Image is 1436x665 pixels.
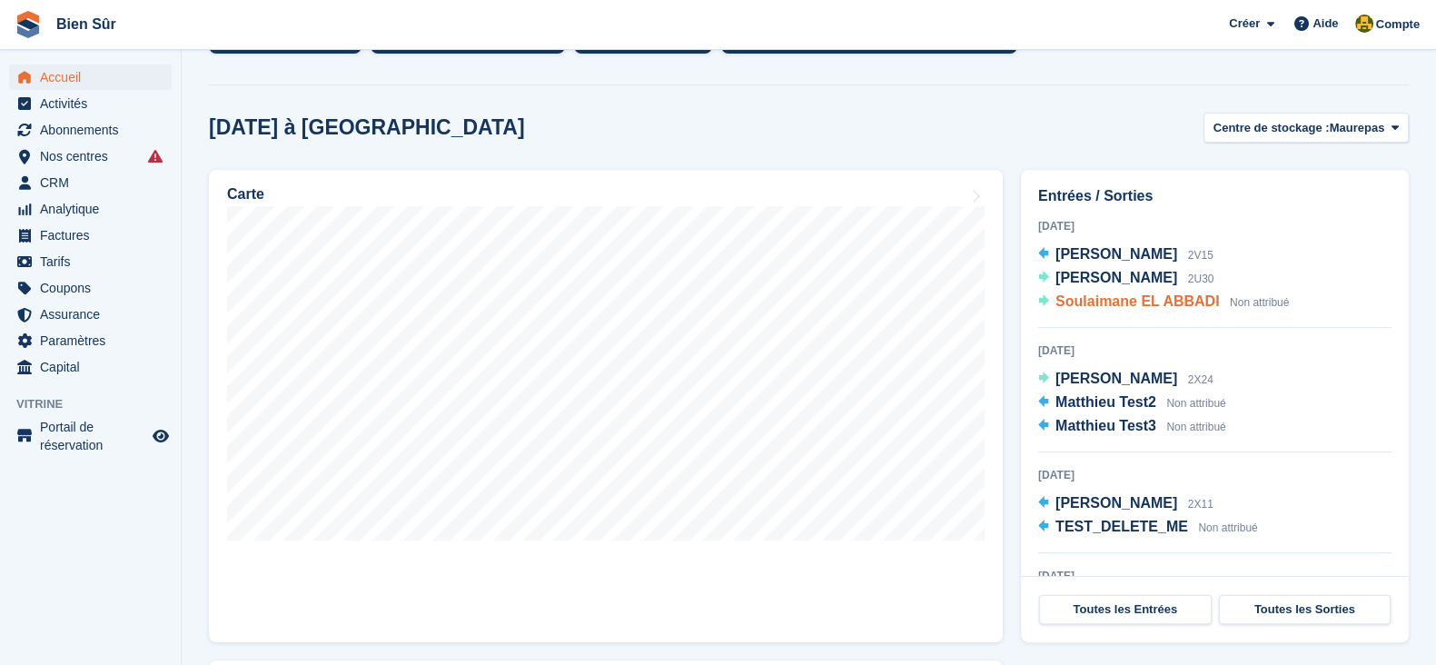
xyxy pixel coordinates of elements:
i: Des échecs de synchronisation des entrées intelligentes se sont produits [148,149,163,164]
span: 2V15 [1188,249,1213,262]
button: Centre de stockage : Maurepas [1203,113,1409,143]
a: Bien Sûr [49,9,124,39]
a: menu [9,196,172,222]
a: [PERSON_NAME] 2U30 [1038,267,1213,291]
a: TEST_DELETE_ME Non attribué [1038,516,1258,540]
h2: Entrées / Sorties [1038,185,1391,207]
span: TEST_DELETE_ME [1055,519,1188,534]
a: [PERSON_NAME] 2X24 [1038,368,1213,392]
div: [DATE] [1038,342,1391,359]
a: Boutique d'aperçu [150,425,172,447]
span: Paramètres [40,328,149,353]
span: Aide [1312,15,1338,33]
a: Carte [209,170,1003,642]
a: menu [9,249,172,274]
span: [PERSON_NAME] [1055,270,1177,285]
span: Matthieu Test3 [1055,418,1156,433]
a: menu [9,275,172,301]
a: menu [9,91,172,116]
div: [DATE] [1038,467,1391,483]
span: Capital [40,354,149,380]
a: menu [9,65,172,90]
span: Soulaimane EL ABBADI [1055,293,1219,309]
span: 2X11 [1188,498,1213,511]
span: [PERSON_NAME] [1055,371,1177,386]
span: [PERSON_NAME] [1055,246,1177,262]
span: 2X24 [1188,373,1213,386]
span: Créer [1229,15,1260,33]
span: Compte [1376,15,1420,34]
span: Non attribué [1166,397,1225,410]
span: 2U30 [1188,273,1214,285]
a: menu [9,117,172,143]
a: menu [9,328,172,353]
h2: Carte [227,186,264,203]
span: Factures [40,223,149,248]
span: CRM [40,170,149,195]
span: Maurepas [1330,119,1385,137]
a: Toutes les Sorties [1219,595,1391,624]
span: Non attribué [1198,521,1257,534]
a: menu [9,144,172,169]
a: Matthieu Test3 Non attribué [1038,415,1226,439]
span: Assurance [40,302,149,327]
a: Matthieu Test2 Non attribué [1038,392,1226,415]
a: menu [9,170,172,195]
span: Tarifs [40,249,149,274]
span: Non attribué [1230,296,1289,309]
span: Portail de réservation [40,418,149,454]
span: [PERSON_NAME] [1055,495,1177,511]
a: menu [9,302,172,327]
img: Fatima Kelaaoui [1355,15,1373,33]
a: [PERSON_NAME] 2V15 [1038,243,1213,267]
a: [PERSON_NAME] 2X11 [1038,492,1213,516]
span: Centre de stockage : [1213,119,1330,137]
span: Non attribué [1166,421,1225,433]
a: menu [9,354,172,380]
span: Nos centres [40,144,149,169]
span: Activités [40,91,149,116]
a: Soulaimane EL ABBADI Non attribué [1038,291,1289,314]
a: menu [9,223,172,248]
span: Vitrine [16,395,181,413]
span: Abonnements [40,117,149,143]
a: menu [9,418,172,454]
span: Accueil [40,65,149,90]
span: Matthieu Test2 [1055,394,1156,410]
a: Toutes les Entrées [1039,595,1212,624]
div: [DATE] [1038,218,1391,234]
div: [DATE] [1038,568,1391,584]
span: Analytique [40,196,149,222]
img: stora-icon-8386f47178a22dfd0bd8f6a31ec36ba5ce8667c1dd55bd0f319d3a0aa187defe.svg [15,11,42,38]
h2: [DATE] à [GEOGRAPHIC_DATA] [209,115,525,140]
span: Coupons [40,275,149,301]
